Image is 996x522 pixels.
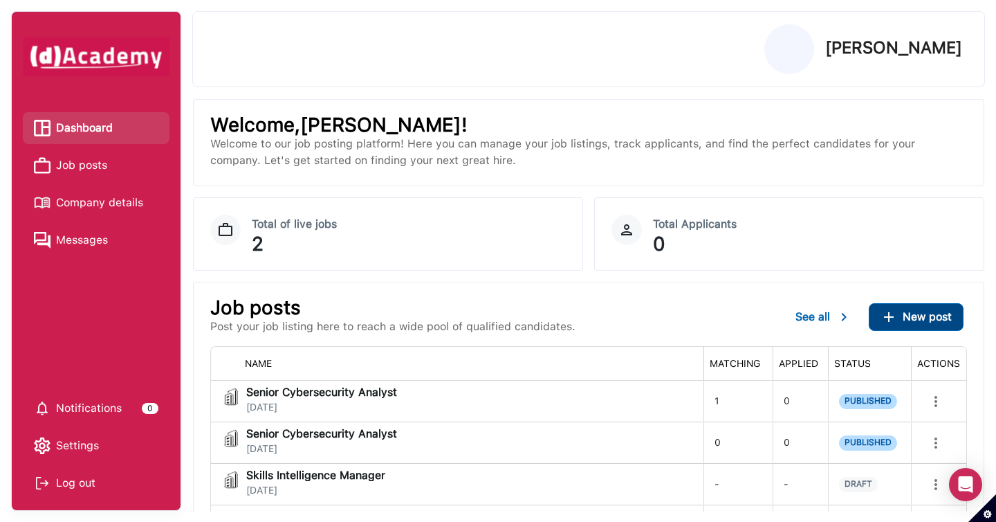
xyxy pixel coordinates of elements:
button: more [922,429,950,457]
p: [PERSON_NAME] [825,39,962,56]
span: Skills Intelligence Manager [246,470,385,481]
a: Job posts iconJob posts [34,155,158,176]
span: Job posts [56,155,107,176]
span: APPLIED [779,358,818,369]
img: setting [34,400,50,417]
span: New post [903,310,952,323]
div: 0 [653,234,967,253]
button: See all... [784,303,863,331]
span: Messages [56,230,108,251]
span: Settings [56,435,99,456]
span: See all [795,310,830,323]
a: Messages iconMessages [34,230,158,251]
div: 0 [703,422,773,463]
img: Icon Circle [611,215,642,245]
span: Dashboard [56,118,113,138]
button: ...New post [869,303,963,331]
span: MATCHING [710,358,760,369]
div: - [773,464,828,505]
img: jobi [221,470,241,489]
p: Post your job listing here to reach a wide pool of qualified candidates. [210,318,575,335]
span: Company details [56,192,143,213]
span: [PERSON_NAME] ! [300,113,468,136]
button: more [922,388,950,415]
span: ACTIONS [917,358,960,369]
img: dAcademy [23,37,169,76]
div: Total Applicants [653,215,967,234]
div: - [703,464,773,505]
img: ... [880,309,897,325]
div: Open Intercom Messenger [949,468,982,501]
a: Dashboard iconDashboard [34,118,158,138]
span: [DATE] [246,443,397,455]
img: Job posts icon [34,157,50,174]
span: Senior Cybersecurity Analyst [246,387,397,398]
span: Notifications [56,398,122,419]
span: NAME [245,358,272,369]
img: jobi [221,387,241,406]
img: Profile [765,25,813,73]
span: STATUS [834,358,871,369]
a: Company details iconCompany details [34,192,158,213]
div: Total of live jobs [252,215,566,234]
span: PUBLISHED [839,394,897,409]
div: Log out [34,473,158,494]
p: Welcome, [210,116,967,133]
span: PUBLISHED [839,435,897,451]
span: DRAFT [839,477,878,492]
div: 1 [703,381,773,422]
p: Job posts [210,299,575,316]
p: Welcome to our job posting platform! Here you can manage your job listings, track applicants, and... [210,136,967,169]
img: Messages icon [34,232,50,249]
img: Job Dashboard [210,215,241,245]
button: more [922,471,950,498]
span: [DATE] [246,402,397,413]
span: [DATE] [246,485,385,496]
span: Senior Cybersecurity Analyst [246,429,397,440]
img: jobi [221,429,241,448]
div: 0 [142,403,158,414]
div: 2 [252,234,566,253]
img: Company details icon [34,195,50,211]
div: 0 [773,381,828,422]
div: 0 [773,422,828,463]
img: Log out [34,475,50,492]
img: ... [836,309,852,325]
img: Dashboard icon [34,120,50,136]
img: setting [34,438,50,454]
button: Set cookie preferences [968,494,996,522]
